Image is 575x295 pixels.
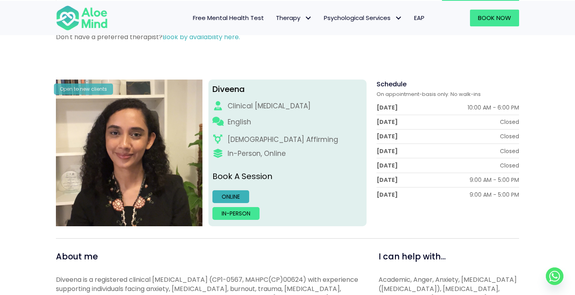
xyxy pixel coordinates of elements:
a: EAP [408,10,430,26]
a: TherapyTherapy: submenu [270,10,318,26]
p: English [228,117,251,127]
div: 9:00 AM - 5:00 PM [470,176,519,184]
div: [DATE] [377,191,398,199]
a: Book Now [470,10,519,26]
p: Don't have a preferred therapist? [56,32,519,42]
div: Closed [500,132,519,140]
div: [DATE] [377,104,398,112]
span: Psychological Services: submenu [393,12,404,24]
span: On appointment-basis only. No walk-ins [377,90,481,98]
span: Psychological Services [324,14,402,22]
div: Closed [500,147,519,155]
span: About me [56,251,98,262]
div: Clinical [MEDICAL_DATA] [228,101,311,111]
div: [DATE] [377,132,398,140]
div: [DATE] [377,161,398,169]
a: Free Mental Health Test [187,10,270,26]
div: Closed [500,161,519,169]
div: [DATE] [377,176,398,184]
a: Book by availability here. [163,32,240,42]
span: Therapy [276,14,312,22]
div: Open to new clients [54,84,113,94]
div: In-Person, Online [228,149,286,159]
span: I can help with... [379,251,446,262]
span: Therapy: submenu [302,12,314,24]
span: Free Mental Health Test [193,14,264,22]
div: [DATE] [377,118,398,126]
span: EAP [414,14,424,22]
div: 9:00 AM - 5:00 PM [470,191,519,199]
div: Diveena [212,84,363,95]
p: Book A Session [212,171,363,182]
a: Whatsapp [546,267,563,285]
a: Psychological ServicesPsychological Services: submenu [318,10,408,26]
a: Online [212,190,249,203]
div: 10:00 AM - 6:00 PM [468,104,519,112]
div: [DATE] [377,147,398,155]
span: Schedule [377,80,406,89]
div: [DEMOGRAPHIC_DATA] Affirming [228,135,338,145]
a: In-person [212,207,260,220]
img: Aloe mind Logo [56,5,108,31]
span: Book Now [478,14,511,22]
img: IMG_1660 – Diveena Nair [56,80,202,226]
nav: Menu [118,10,430,26]
div: Closed [500,118,519,126]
